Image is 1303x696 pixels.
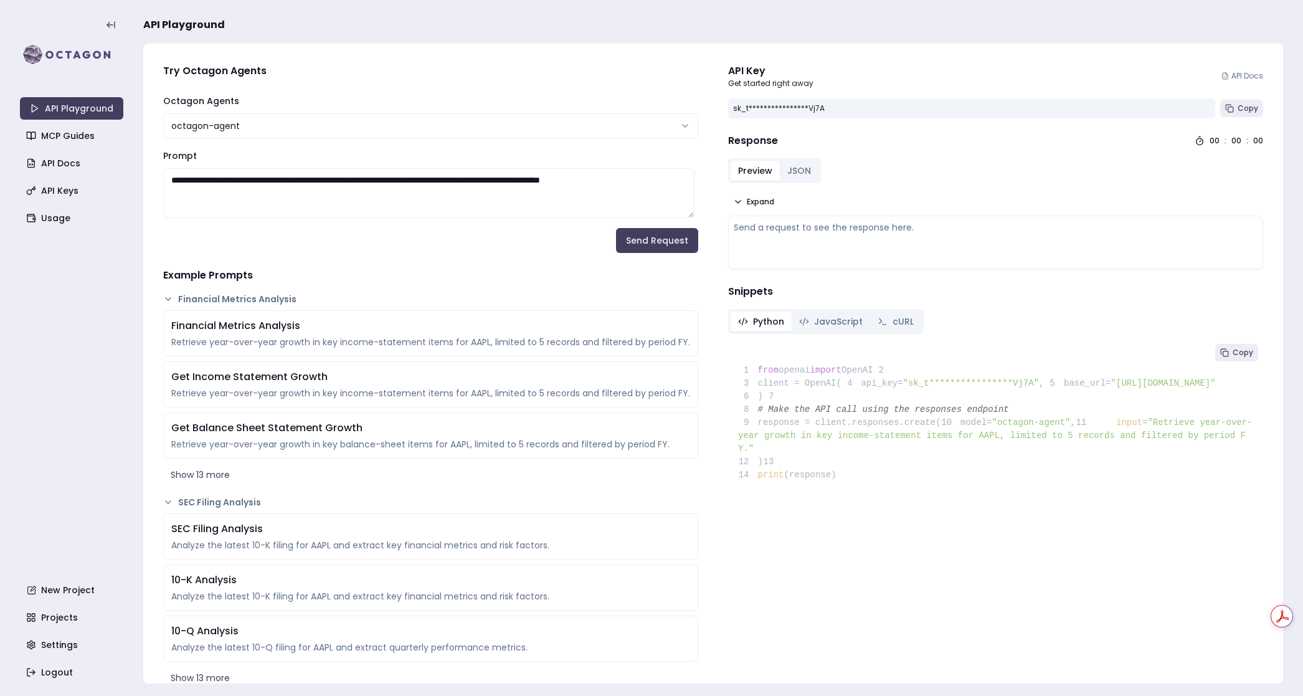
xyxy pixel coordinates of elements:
[21,634,125,656] a: Settings
[1210,136,1220,146] div: 00
[171,387,690,399] div: Retrieve year-over-year growth in key income-statement items for AAPL, limited to 5 records and f...
[171,573,690,588] div: 10-K Analysis
[163,64,698,79] h4: Try Octagon Agents
[763,390,783,403] span: 7
[21,152,125,174] a: API Docs
[1220,100,1263,117] button: Copy
[143,17,225,32] span: API Playground
[784,470,836,480] span: (response)
[21,207,125,229] a: Usage
[171,522,690,536] div: SEC Filing Analysis
[728,193,779,211] button: Expand
[163,95,239,107] label: Octagon Agents
[1225,136,1226,146] div: :
[841,365,873,375] span: OpenAI
[1071,417,1076,427] span: ,
[1231,136,1241,146] div: 00
[734,221,1258,234] div: Send a request to see the response here.
[779,365,810,375] span: openai
[758,365,779,375] span: from
[738,378,841,388] span: client = OpenAI(
[728,64,813,79] div: API Key
[21,606,125,629] a: Projects
[1233,348,1253,358] span: Copy
[747,197,774,207] span: Expand
[171,318,690,333] div: Financial Metrics Analysis
[163,496,698,508] button: SEC Filing Analysis
[163,464,698,486] button: Show 13 more
[738,391,763,401] span: )
[1253,136,1263,146] div: 00
[1246,136,1248,146] div: :
[171,369,690,384] div: Get Income Statement Growth
[814,315,863,328] span: JavaScript
[728,133,778,148] h4: Response
[758,404,1009,414] span: # Make the API call using the responses endpoint
[171,624,690,639] div: 10-Q Analysis
[738,417,941,427] span: response = client.responses.create(
[763,455,783,469] span: 13
[21,579,125,601] a: New Project
[1116,417,1142,427] span: input
[738,417,1252,454] span: "Retrieve year-over-year growth in key income-statement items for AAPL, limited to 5 records and ...
[758,470,784,480] span: print
[171,590,690,603] div: Analyze the latest 10-K filing for AAPL and extract key financial metrics and risk factors.
[1064,378,1111,388] span: base_url=
[20,97,123,120] a: API Playground
[738,469,758,482] span: 14
[738,455,758,469] span: 12
[163,150,197,162] label: Prompt
[1076,416,1096,429] span: 11
[21,179,125,202] a: API Keys
[728,79,813,88] p: Get started right away
[1142,417,1147,427] span: =
[171,438,690,450] div: Retrieve year-over-year growth in key balance-sheet items for AAPL, limited to 5 records and filt...
[841,377,861,390] span: 4
[163,667,698,689] button: Show 13 more
[753,315,784,328] span: Python
[171,421,690,436] div: Get Balance Sheet Statement Growth
[941,416,961,429] span: 10
[738,416,758,429] span: 9
[992,417,1070,427] span: "octagon-agent"
[738,457,763,467] span: )
[861,378,903,388] span: api_key=
[616,228,698,253] button: Send Request
[810,365,841,375] span: import
[1215,344,1258,361] button: Copy
[1238,103,1258,113] span: Copy
[738,403,758,416] span: 8
[171,539,690,551] div: Analyze the latest 10-K filing for AAPL and extract key financial metrics and risk factors.
[780,161,818,181] button: JSON
[1039,378,1044,388] span: ,
[21,661,125,684] a: Logout
[738,377,758,390] span: 3
[21,125,125,147] a: MCP Guides
[873,364,893,377] span: 2
[171,641,690,654] div: Analyze the latest 10-Q filing for AAPL and extract quarterly performance metrics.
[1221,71,1263,81] a: API Docs
[20,42,123,67] img: logo-rect-yK7x_WSZ.svg
[738,364,758,377] span: 1
[960,417,992,427] span: model=
[163,268,698,283] h4: Example Prompts
[1044,377,1064,390] span: 5
[1111,378,1216,388] span: "[URL][DOMAIN_NAME]"
[893,315,914,328] span: cURL
[163,293,698,305] button: Financial Metrics Analysis
[171,336,690,348] div: Retrieve year-over-year growth in key income-statement items for AAPL, limited to 5 records and f...
[738,390,758,403] span: 6
[731,161,780,181] button: Preview
[728,284,1263,299] h4: Snippets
